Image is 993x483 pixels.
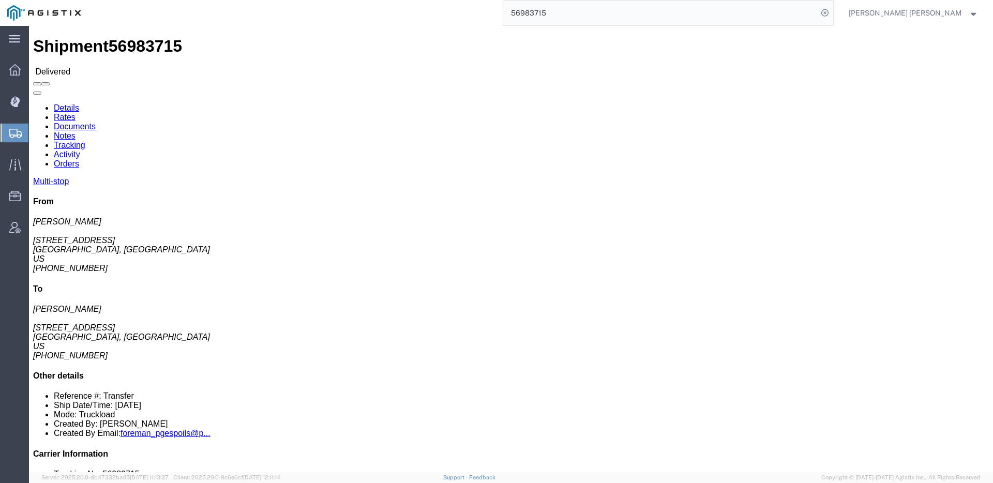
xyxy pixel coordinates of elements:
span: [DATE] 11:13:37 [130,474,169,480]
img: logo [7,5,81,21]
span: [DATE] 12:11:14 [243,474,280,480]
span: Kayte Bray Dogali [849,7,962,19]
a: Support [443,474,469,480]
a: Feedback [469,474,495,480]
iframe: FS Legacy Container [29,26,993,472]
button: [PERSON_NAME] [PERSON_NAME] [848,7,979,19]
span: Client: 2025.20.0-8c6e0cf [173,474,280,480]
span: Copyright © [DATE]-[DATE] Agistix Inc., All Rights Reserved [821,473,981,482]
span: Server: 2025.20.0-db47332bad5 [41,474,169,480]
input: Search for shipment number, reference number [503,1,818,25]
